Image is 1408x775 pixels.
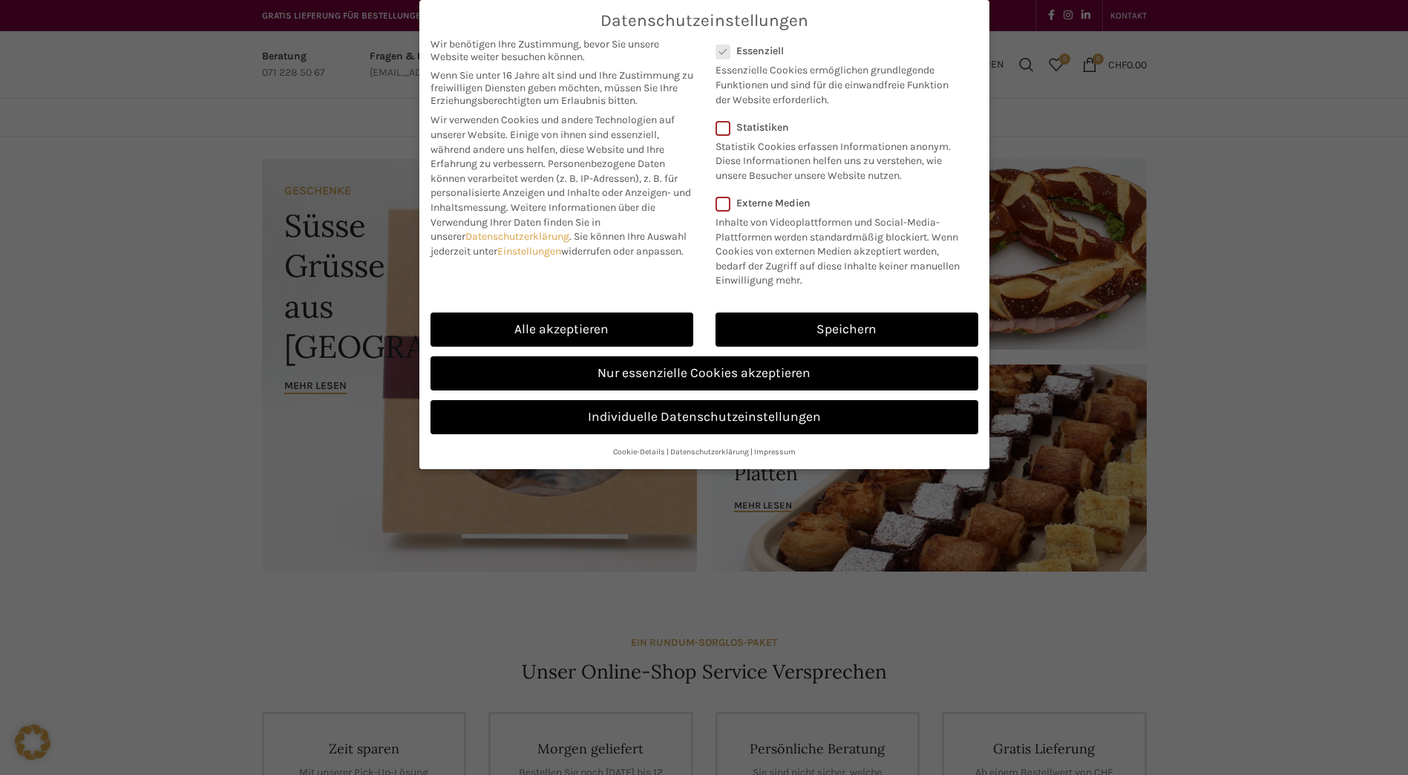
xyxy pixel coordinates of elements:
span: Personenbezogene Daten können verarbeitet werden (z. B. IP-Adressen), z. B. für personalisierte A... [430,157,691,214]
span: Sie können Ihre Auswahl jederzeit unter widerrufen oder anpassen. [430,230,687,258]
label: Statistiken [716,121,959,134]
a: Nur essenzielle Cookies akzeptieren [430,356,978,390]
p: Essenzielle Cookies ermöglichen grundlegende Funktionen und sind für die einwandfreie Funktion de... [716,57,959,107]
p: Inhalte von Videoplattformen und Social-Media-Plattformen werden standardmäßig blockiert. Wenn Co... [716,209,969,288]
span: Datenschutzeinstellungen [600,11,808,30]
a: Datenschutzerklärung [670,447,749,457]
span: Weitere Informationen über die Verwendung Ihrer Daten finden Sie in unserer . [430,201,655,243]
span: Wir benötigen Ihre Zustimmung, bevor Sie unsere Website weiter besuchen können. [430,38,693,63]
a: Impressum [754,447,796,457]
a: Alle akzeptieren [430,313,693,347]
label: Essenziell [716,45,959,57]
a: Einstellungen [497,245,561,258]
a: Individuelle Datenschutzeinstellungen [430,400,978,434]
label: Externe Medien [716,197,969,209]
span: Wenn Sie unter 16 Jahre alt sind und Ihre Zustimmung zu freiwilligen Diensten geben möchten, müss... [430,69,693,107]
a: Datenschutzerklärung [465,230,569,243]
a: Speichern [716,313,978,347]
p: Statistik Cookies erfassen Informationen anonym. Diese Informationen helfen uns zu verstehen, wie... [716,134,959,183]
a: Cookie-Details [613,447,665,457]
span: Wir verwenden Cookies und andere Technologien auf unserer Website. Einige von ihnen sind essenzie... [430,114,675,170]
